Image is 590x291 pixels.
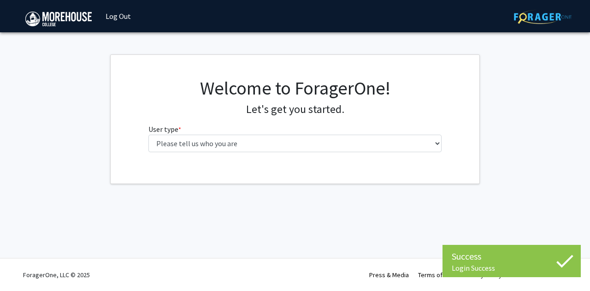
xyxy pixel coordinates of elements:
a: Terms of Use [418,271,454,279]
img: ForagerOne Logo [514,10,572,24]
a: Press & Media [369,271,409,279]
div: Success [452,249,572,263]
label: User type [148,124,181,135]
div: ForagerOne, LLC © 2025 [23,259,90,291]
h1: Welcome to ForagerOne! [148,77,442,99]
img: Morehouse College Logo [25,12,92,26]
h4: Let's get you started. [148,103,442,116]
div: Login Success [452,263,572,273]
